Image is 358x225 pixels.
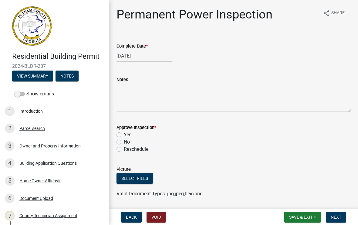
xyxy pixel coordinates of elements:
button: Notes [56,71,79,81]
label: Complete Date [117,44,148,48]
span: Back [126,215,137,220]
wm-modal-confirm: Notes [56,74,79,79]
div: Document Upload [19,196,53,200]
div: Owner and Property Information [19,144,81,148]
button: Save & Exit [284,212,321,223]
label: Picture [117,167,131,172]
label: No [124,138,130,146]
label: Show emails [15,90,54,98]
label: Yes [124,131,131,138]
button: Void [147,212,166,223]
div: Parcel search [19,126,45,131]
div: 3 [5,141,15,151]
input: mm/dd/yyyy [117,50,172,62]
label: Reschedule [124,146,148,153]
div: 6 [5,194,15,203]
span: Share [331,10,345,17]
div: Building Application Questions [19,161,77,165]
button: shareShare [318,7,350,19]
div: 1 [5,106,15,116]
label: Approve Inspection [117,126,156,130]
i: share [323,10,330,17]
span: Save & Exit [289,215,312,220]
span: 2024-BLDR-237 [12,63,97,69]
div: 7 [5,211,15,220]
img: Putnam County, Georgia [12,6,52,46]
div: Home Owner Affidavit [19,179,61,183]
div: Introduction [19,109,43,113]
div: County Technician Assignment [19,213,77,218]
div: 4 [5,158,15,168]
button: Select files [117,173,153,184]
h4: Residential Building Permit [12,52,104,61]
label: Notes [117,78,128,82]
div: 5 [5,176,15,186]
span: Next [331,215,341,220]
button: Next [326,212,346,223]
button: Back [121,212,142,223]
span: Valid Document Types: jpg,jpeg,heic,png [117,191,203,197]
wm-modal-confirm: Summary [12,74,53,79]
h1: Permanent Power Inspection [117,7,272,22]
div: 2 [5,124,15,133]
button: View Summary [12,71,53,81]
